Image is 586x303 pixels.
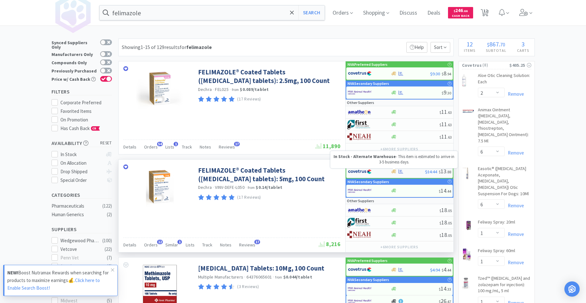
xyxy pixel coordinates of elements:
span: Notes [220,242,231,248]
span: 14 [439,187,451,194]
img: 70df2fbdc08a4e0bbf6abf09339b753e_29736.png [462,74,466,86]
div: Previously Purchased [52,68,97,73]
a: Tzed™ ([MEDICAL_DATA] and zolazepam for injection): 100 mg/mL, 5 ml [478,275,531,297]
p: (3 Reviews) [237,284,259,290]
strong: felimazole [186,44,212,50]
img: c73380972eee4fd2891f402a8399bcad_92.png [347,230,371,240]
div: Open Intercom Messenger [564,281,580,297]
span: 11,890 [316,142,341,150]
span: VINV-DEFE-L050 [215,184,245,190]
span: . 88 [446,169,451,174]
span: 12 [157,240,163,244]
img: c73380972eee4fd2891f402a8399bcad_92.png [347,132,371,142]
span: $ [439,189,441,194]
a: Dechra [198,184,212,190]
span: 11 [439,121,452,128]
span: ( 8 ) [482,62,509,68]
p: NVA Preferred Suppliers [348,258,388,264]
span: . 05 [447,221,452,225]
span: $ [442,72,444,76]
span: Orders [144,242,158,248]
span: Reviews [239,242,255,248]
span: 11 [439,108,452,115]
span: $14.44 [425,169,437,175]
span: · [213,184,214,190]
span: Reviews [219,144,235,150]
img: 77fca1acd8b6420a9015268ca798ef17_1.png [348,167,372,176]
span: 18 [439,219,452,226]
span: $4.94 [430,267,440,273]
img: 7a4055c44d5c4f8bb986e22419711f7d_223646.png [462,277,470,289]
span: CB [91,127,98,130]
span: 13 [439,168,451,175]
img: c2c5d7c2126e4cb5b72675d320b69509_21193.png [146,166,173,207]
div: Vetcove [60,245,100,253]
span: Track [182,144,192,150]
input: Search by item, sku, manufacturer, ingredient, size... [100,5,325,20]
span: . 05 [447,233,452,238]
span: Sort [431,42,450,53]
span: . 63 [447,122,452,127]
a: Feliway Spray: 60ml [478,248,515,257]
a: $246.66Cash Back [448,4,473,21]
h4: Subtotal [481,47,512,53]
p: NVA Secondary Suppliers [348,179,389,185]
img: bc315c94cc824d9eb887824357e57c16_256007.png [462,220,475,231]
a: Discuss [397,10,420,16]
div: ( 6 ) [107,263,112,270]
a: Aloe Otic Cleaning Solution: Each [478,72,531,87]
span: 8 [442,70,451,77]
span: for [180,44,212,50]
p: Other Suppliers [347,100,374,106]
div: ( 2 ) [107,211,112,218]
div: Favorited Items [60,107,112,115]
span: Track [202,242,212,248]
button: Search [298,5,325,20]
span: $ [439,208,441,213]
span: Lists [165,144,174,150]
span: $ [439,110,441,115]
a: 12 [478,11,491,17]
span: . 30 [446,91,451,95]
a: Feliway Spray: 20ml [478,219,515,228]
span: $ [439,169,441,174]
p: (17 Reviews) [237,96,261,103]
p: Other Suppliers [347,198,374,204]
span: 18 [439,206,452,214]
span: $ [439,221,441,225]
div: Price w/ Cash Back [52,76,97,81]
img: 77fca1acd8b6420a9015268ca798ef17_1.png [348,69,372,78]
div: Wedgewood Pharmacy [60,237,100,244]
span: . 44 [446,189,451,194]
span: $ [442,91,444,95]
span: 18 [439,231,452,238]
span: 246 [454,7,468,13]
span: FEL025 [215,86,229,92]
span: · [213,86,214,92]
span: Details [123,144,136,150]
span: 12 [466,40,473,48]
div: Penn Vet [60,254,100,262]
span: 14 [439,285,451,292]
div: Showing 1-15 of 129 results [122,43,212,52]
span: 11 [439,133,452,140]
strong: NEW! [7,270,18,276]
img: f6b2451649754179b5b4e0c70c3f7cb0_2.png [348,88,372,97]
p: Help [406,42,427,53]
div: Human Generics [52,211,103,218]
h5: Categories [52,191,112,199]
span: . 63 [447,110,452,115]
div: Synced Suppliers Only [52,39,97,49]
img: f6b2451649754179b5b4e0c70c3f7cb0_2.png [348,186,372,196]
span: . 94 [446,72,451,76]
a: Remove [505,259,524,265]
span: from [248,185,255,190]
a: Animax Ointment ([MEDICAL_DATA], [MEDICAL_DATA], Thiostrepton, [MEDICAL_DATA] Ointment): 7.5 Ml [478,107,531,147]
span: from [232,87,239,92]
span: 54 [157,142,163,146]
span: · [273,274,274,280]
span: 64376065601 [246,274,272,280]
span: 867 [489,40,499,48]
div: Manufacturers Only [52,51,97,57]
p: NVA Preferred Suppliers [348,61,388,67]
